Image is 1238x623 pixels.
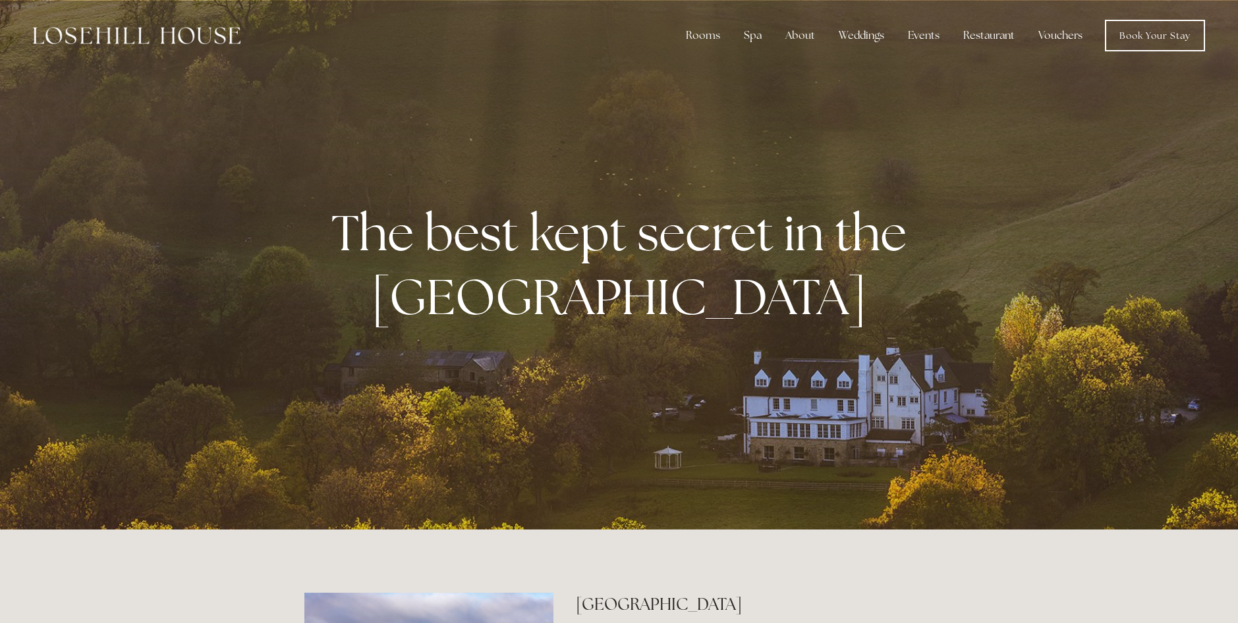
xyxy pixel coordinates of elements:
[828,22,895,49] div: Weddings
[775,22,826,49] div: About
[1028,22,1093,49] a: Vouchers
[897,22,950,49] div: Events
[1105,20,1205,51] a: Book Your Stay
[33,27,240,44] img: Losehill House
[331,200,917,329] strong: The best kept secret in the [GEOGRAPHIC_DATA]
[733,22,772,49] div: Spa
[675,22,731,49] div: Rooms
[576,593,934,616] h2: [GEOGRAPHIC_DATA]
[953,22,1025,49] div: Restaurant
